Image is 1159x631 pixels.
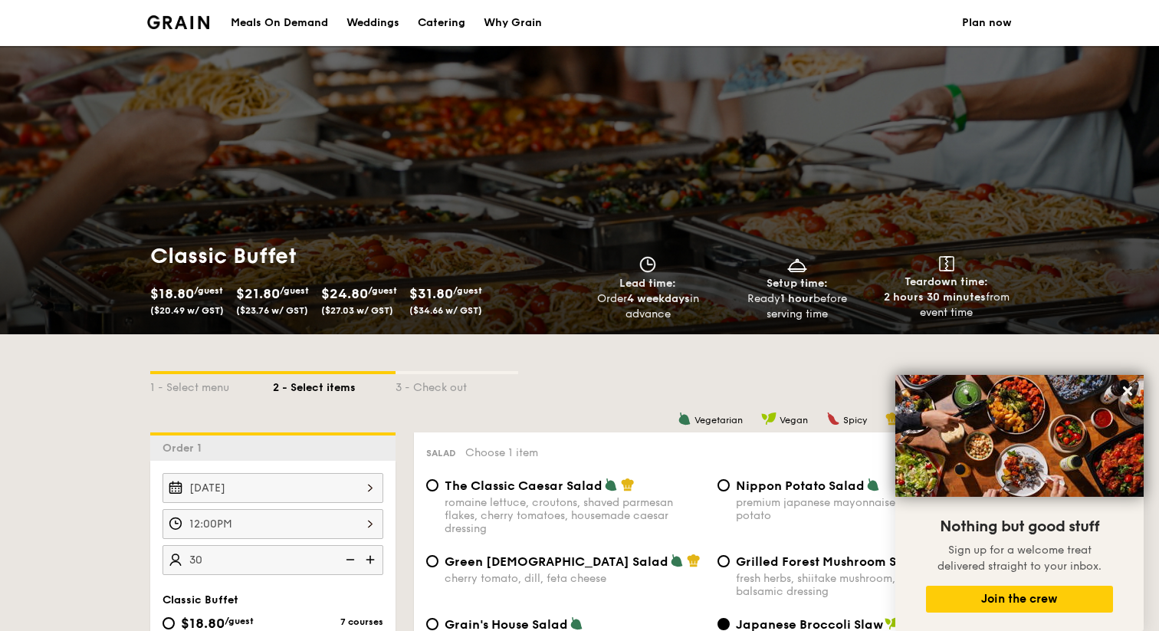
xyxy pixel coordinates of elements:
[621,478,635,491] img: icon-chef-hat.a58ddaea.svg
[321,285,368,302] span: $24.80
[150,305,224,316] span: ($20.49 w/ GST)
[321,305,393,316] span: ($27.03 w/ GST)
[694,415,743,426] span: Vegetarian
[717,618,730,630] input: Japanese Broccoli Slawgreek extra virgin olive oil, kizami nori, ginger, yuzu soy-sesame dressing
[147,15,209,29] img: Grain
[445,496,705,535] div: romaine lettuce, croutons, shaved parmesan flakes, cherry tomatoes, housemade caesar dressing
[604,478,618,491] img: icon-vegetarian.fe4039eb.svg
[453,285,482,296] span: /guest
[150,285,194,302] span: $18.80
[884,291,986,304] strong: 2 hours 30 minutes
[163,545,383,575] input: Number of guests
[236,285,280,302] span: $21.80
[780,292,813,305] strong: 1 hour
[409,285,453,302] span: $31.80
[579,291,717,322] div: Order in advance
[895,375,1144,497] img: DSC07876-Edit02-Large.jpeg
[426,479,438,491] input: The Classic Caesar Saladromaine lettuce, croutons, shaved parmesan flakes, cherry tomatoes, house...
[780,415,808,426] span: Vegan
[368,285,397,296] span: /guest
[926,586,1113,613] button: Join the crew
[687,554,701,567] img: icon-chef-hat.a58ddaea.svg
[767,277,828,290] span: Setup time:
[717,555,730,567] input: Grilled Forest Mushroom Saladfresh herbs, shiitake mushroom, king oyster, balsamic dressing
[826,412,840,426] img: icon-spicy.37a8142b.svg
[937,544,1102,573] span: Sign up for a welcome treat delivered straight to your inbox.
[360,545,383,574] img: icon-add.58712e84.svg
[163,442,208,455] span: Order 1
[163,473,383,503] input: Event date
[878,290,1015,320] div: from event time
[273,616,383,627] div: 7 courses
[940,518,1099,536] span: Nothing but good stuff
[445,554,668,569] span: Green [DEMOGRAPHIC_DATA] Salad
[426,618,438,630] input: Grain's House Saladcorn kernel, roasted sesame dressing, cherry tomato
[163,509,383,539] input: Event time
[627,292,690,305] strong: 4 weekdays
[786,256,809,273] img: icon-dish.430c3a2e.svg
[736,496,996,522] div: premium japanese mayonnaise, golden russet potato
[445,478,602,493] span: The Classic Caesar Salad
[163,617,175,629] input: $18.80/guest($20.49 w/ GST)7 coursesMin 40 guests
[670,554,684,567] img: icon-vegetarian.fe4039eb.svg
[280,285,309,296] span: /guest
[194,285,223,296] span: /guest
[236,305,308,316] span: ($23.76 w/ GST)
[426,555,438,567] input: Green [DEMOGRAPHIC_DATA] Saladcherry tomato, dill, feta cheese
[885,412,899,426] img: icon-chef-hat.a58ddaea.svg
[163,593,238,606] span: Classic Buffet
[426,448,456,458] span: Salad
[885,616,900,630] img: icon-vegan.f8ff3823.svg
[150,374,273,396] div: 1 - Select menu
[396,374,518,396] div: 3 - Check out
[147,15,209,29] a: Logotype
[150,242,573,270] h1: Classic Buffet
[636,256,659,273] img: icon-clock.2db775ea.svg
[409,305,482,316] span: ($34.66 w/ GST)
[225,616,254,626] span: /guest
[678,412,691,426] img: icon-vegetarian.fe4039eb.svg
[736,554,925,569] span: Grilled Forest Mushroom Salad
[761,412,776,426] img: icon-vegan.f8ff3823.svg
[273,374,396,396] div: 2 - Select items
[619,277,676,290] span: Lead time:
[729,291,866,322] div: Ready before serving time
[337,545,360,574] img: icon-reduce.1d2dbef1.svg
[905,275,988,288] span: Teardown time:
[939,256,954,271] img: icon-teardown.65201eee.svg
[843,415,867,426] span: Spicy
[736,478,865,493] span: Nippon Potato Salad
[717,479,730,491] input: Nippon Potato Saladpremium japanese mayonnaise, golden russet potato
[866,478,880,491] img: icon-vegetarian.fe4039eb.svg
[736,572,996,598] div: fresh herbs, shiitake mushroom, king oyster, balsamic dressing
[465,446,538,459] span: Choose 1 item
[445,572,705,585] div: cherry tomato, dill, feta cheese
[1115,379,1140,403] button: Close
[570,616,583,630] img: icon-vegetarian.fe4039eb.svg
